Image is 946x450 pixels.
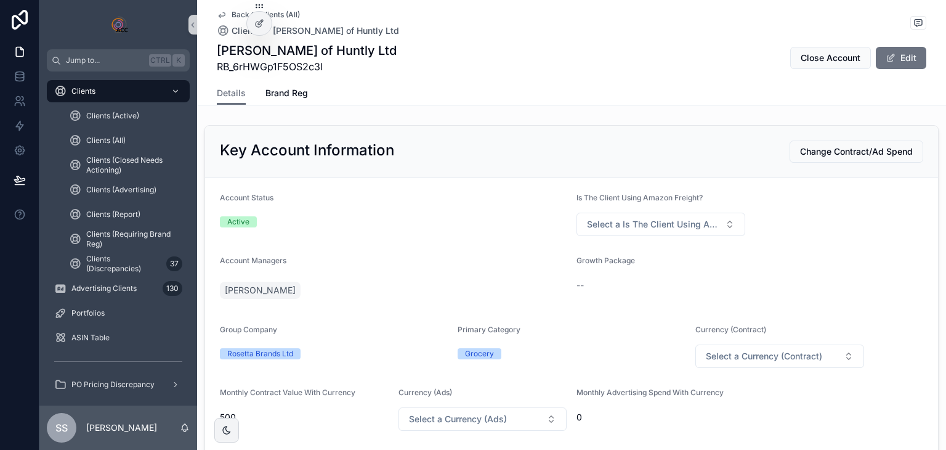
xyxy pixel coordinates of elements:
[86,210,140,219] span: Clients (Report)
[71,284,137,293] span: Advertising Clients
[86,185,156,195] span: Clients (Advertising)
[273,25,399,37] a: [PERSON_NAME] of Huntly Ltd
[47,327,190,349] a: ASIN Table
[576,411,745,423] span: 0
[86,254,161,274] span: Clients (Discrepancies)
[86,422,157,434] p: [PERSON_NAME]
[409,413,507,425] span: Select a Currency (Ads)
[47,80,190,102] a: Clients
[232,25,261,37] span: Clients
[166,256,182,271] div: 37
[62,203,190,226] a: Clients (Report)
[220,141,394,160] h2: Key Account Information
[86,229,177,249] span: Clients (Requiring Brand Reg)
[47,49,190,72] button: Jump to...CtrlK
[62,179,190,201] a: Clients (Advertising)
[576,388,724,397] span: Monthly Advertising Spend With Currency
[71,308,105,318] span: Portfolios
[576,279,584,292] span: --
[174,55,184,65] span: K
[398,388,452,397] span: Currency (Ads)
[265,82,308,107] a: Brand Reg
[232,10,300,20] span: Back to Clients (All)
[220,256,286,265] span: Account Managers
[217,59,397,74] span: RB_6rHWGp1F5OS2c3l
[695,325,766,334] span: Currency (Contract)
[62,129,190,152] a: Clients (All)
[227,216,249,227] div: Active
[86,111,139,121] span: Clients (Active)
[800,145,913,158] span: Change Contract/Ad Spend
[39,72,197,406] div: scrollable content
[47,374,190,396] a: PO Pricing Discrepancy
[62,154,190,176] a: Clients (Closed Needs Actioning)
[458,325,520,334] span: Primary Category
[62,105,190,127] a: Clients (Active)
[790,141,923,163] button: Change Contract/Ad Spend
[225,284,296,297] span: [PERSON_NAME]
[695,345,864,368] button: Select Button
[227,348,293,359] div: Rosetta Brands Ltd
[163,281,182,296] div: 130
[86,155,177,175] span: Clients (Closed Needs Actioning)
[265,87,308,99] span: Brand Reg
[465,348,494,359] div: Grocery
[398,407,567,431] button: Select Button
[220,282,301,299] a: [PERSON_NAME]
[66,55,144,65] span: Jump to...
[62,253,190,275] a: Clients (Discrepancies)37
[47,302,190,324] a: Portfolios
[876,47,926,69] button: Edit
[71,86,95,96] span: Clients
[86,136,126,145] span: Clients (All)
[217,10,300,20] a: Back to Clients (All)
[71,380,155,390] span: PO Pricing Discrepancy
[217,42,397,59] h1: [PERSON_NAME] of Huntly Ltd
[108,15,128,35] img: App logo
[71,333,110,343] span: ASIN Table
[790,47,871,69] button: Close Account
[217,82,246,105] a: Details
[217,25,261,37] a: Clients
[220,411,389,423] span: 500
[47,277,190,300] a: Advertising Clients130
[576,193,703,202] span: Is The Client Using Amazon Freight?
[220,193,273,202] span: Account Status
[62,228,190,250] a: Clients (Requiring Brand Reg)
[220,325,277,334] span: Group Company
[576,213,745,236] button: Select Button
[801,52,860,64] span: Close Account
[149,54,171,67] span: Ctrl
[576,256,635,265] span: Growth Package
[55,420,68,435] span: SS
[587,218,720,231] span: Select a Is The Client Using Amazon Freight?
[220,388,355,397] span: Monthly Contract Value With Currency
[706,350,822,362] span: Select a Currency (Contract)
[217,87,246,99] span: Details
